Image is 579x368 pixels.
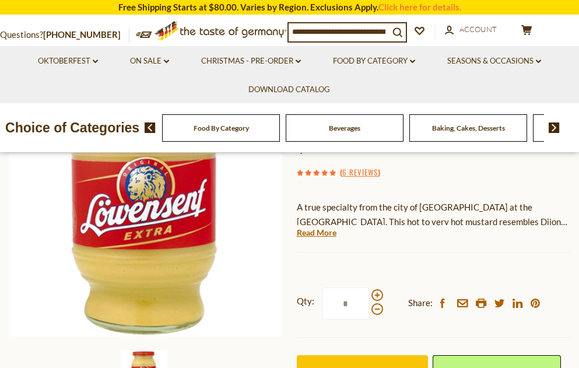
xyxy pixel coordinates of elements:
a: Click here for details. [378,2,461,12]
a: Christmas - PRE-ORDER [201,55,301,68]
a: 6 Reviews [342,166,378,179]
a: Baking, Cakes, Desserts [432,124,505,132]
a: [PHONE_NUMBER] [43,29,121,40]
img: next arrow [549,122,560,133]
a: Food By Category [333,55,415,68]
a: Oktoberfest [38,55,98,68]
a: On Sale [130,55,169,68]
span: Account [459,24,497,34]
input: Qty: [322,288,370,320]
img: previous arrow [145,122,156,133]
span: Share: [408,296,433,310]
a: Read More [297,227,336,239]
strong: Qty: [297,294,314,309]
a: Download Catalog [248,83,330,96]
img: Lowensenf Extra Hot Mustard [9,62,283,337]
a: Seasons & Occasions [447,55,541,68]
a: Account [445,23,497,36]
a: Beverages [329,124,360,132]
span: ( ) [340,166,380,178]
a: Food By Category [194,124,249,132]
p: A true specialty from the city of [GEOGRAPHIC_DATA] at the [GEOGRAPHIC_DATA]. This hot to very ho... [297,200,570,229]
